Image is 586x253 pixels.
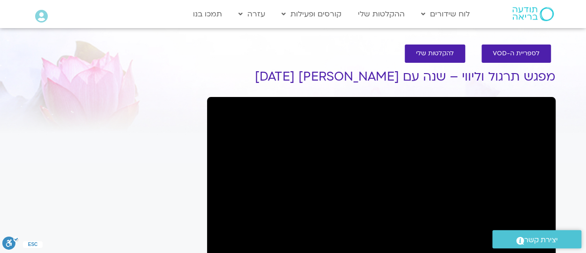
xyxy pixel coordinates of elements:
a: להקלטות שלי [405,45,465,63]
a: ההקלטות שלי [353,5,409,23]
a: תמכו בנו [188,5,227,23]
img: תודעה בריאה [512,7,554,21]
span: יצירת קשר [524,234,558,246]
a: יצירת קשר [492,230,581,248]
a: לוח שידורים [416,5,475,23]
span: לספריית ה-VOD [493,50,540,57]
span: להקלטות שלי [416,50,454,57]
a: עזרה [234,5,270,23]
h1: מפגש תרגול וליווי – שנה עם [PERSON_NAME] [DATE] [207,70,556,84]
a: קורסים ופעילות [277,5,346,23]
a: לספריית ה-VOD [482,45,551,63]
